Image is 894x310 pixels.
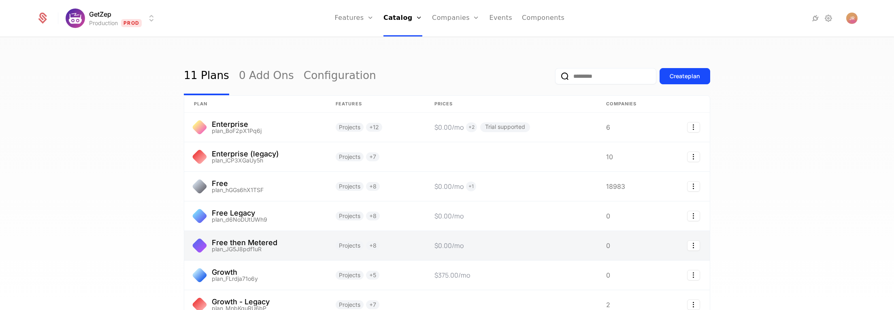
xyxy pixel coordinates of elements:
a: 11 Plans [184,57,229,95]
th: Prices [425,96,597,113]
button: Select environment [68,9,156,27]
span: GetZep [89,9,111,19]
th: plan [184,96,326,113]
button: Select action [687,122,700,133]
button: Select action [687,240,700,251]
button: Select action [687,211,700,221]
button: Open user button [846,13,858,24]
span: Prod [121,19,142,27]
button: Createplan [660,68,710,84]
button: Select action [687,152,700,162]
button: Select action [687,299,700,310]
img: Jack Ryan [846,13,858,24]
img: GetZep [66,9,85,28]
div: Production [89,19,118,27]
button: Select action [687,181,700,192]
a: 0 Add Ons [239,57,294,95]
a: Integrations [811,13,820,23]
a: Settings [824,13,833,23]
th: Companies [596,96,661,113]
button: Select action [687,270,700,280]
div: Create plan [670,72,700,80]
th: Features [326,96,425,113]
a: Configuration [304,57,376,95]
